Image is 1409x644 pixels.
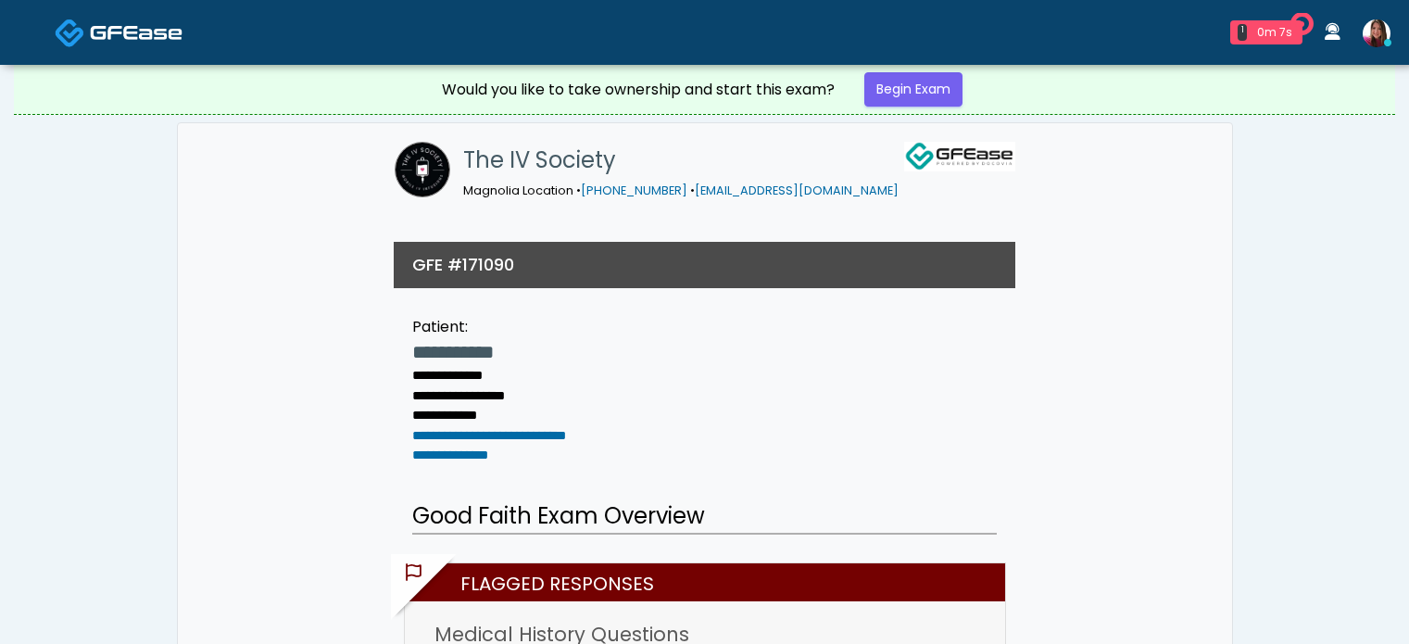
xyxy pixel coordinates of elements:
img: Docovia [90,23,182,42]
h2: Good Faith Exam Overview [412,499,997,535]
div: 1 [1238,24,1247,41]
div: Would you like to take ownership and start this exam? [442,79,835,101]
img: GFEase Logo [904,142,1015,171]
h3: GFE #171090 [412,253,514,276]
a: [EMAIL_ADDRESS][DOMAIN_NAME] [695,183,899,198]
small: Magnolia Location [463,183,899,198]
img: Megan McComy [1363,19,1390,47]
a: [PHONE_NUMBER] [581,183,687,198]
h1: The IV Society [463,142,899,179]
span: • [576,183,581,198]
a: Begin Exam [864,72,962,107]
span: • [690,183,695,198]
div: Patient: [412,316,566,338]
h2: Flagged Responses [414,563,1005,601]
img: The IV Society [395,142,450,197]
a: 1 0m 7s [1219,13,1314,52]
div: 0m 7s [1254,24,1295,41]
a: Docovia [55,2,182,62]
img: Docovia [55,18,85,48]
